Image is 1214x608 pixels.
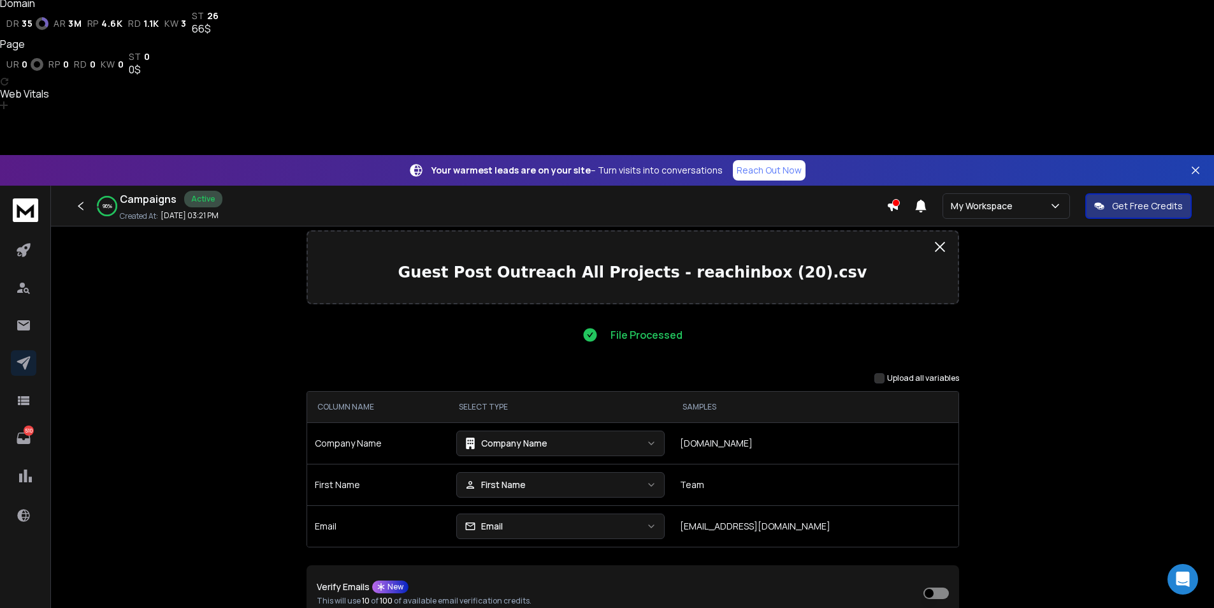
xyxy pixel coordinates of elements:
[362,595,370,606] span: 10
[13,198,38,222] img: logo
[22,19,33,29] span: 35
[127,74,137,84] img: tab_keywords_by_traffic_grey.svg
[6,58,43,71] a: ur0
[118,59,124,70] span: 0
[6,17,48,30] a: dr35
[431,164,723,177] p: – Turn visits into conversations
[87,19,123,29] a: rp4.6K
[307,422,449,464] td: Company Name
[103,202,112,210] p: 96 %
[449,392,673,422] th: SELECT TYPE
[733,160,806,181] a: Reach Out Now
[184,191,222,207] div: Active
[465,478,526,491] div: First Name
[1085,193,1192,219] button: Get Free Credits
[20,33,31,43] img: website_grey.svg
[48,59,69,70] a: rp0
[164,19,187,29] a: kw3
[672,505,958,547] td: [EMAIL_ADDRESS][DOMAIN_NAME]
[737,164,802,177] p: Reach Out Now
[22,59,28,70] span: 0
[129,52,150,62] a: st0
[24,426,34,436] p: 510
[192,11,219,21] a: st26
[11,426,36,451] a: 510
[207,11,219,21] span: 26
[465,520,503,533] div: Email
[951,200,1018,212] p: My Workspace
[101,59,115,70] span: kw
[611,327,683,343] p: File Processed
[6,19,19,29] span: dr
[887,373,959,383] label: Upload all variables
[34,74,45,84] img: tab_domain_overview_orange.svg
[54,19,66,29] span: ar
[672,422,958,464] td: [DOMAIN_NAME]
[307,392,449,422] th: COLUMN NAME
[128,19,141,29] span: rd
[672,392,958,422] th: SAMPLES
[54,19,82,29] a: ar3M
[317,582,370,591] p: Verify Emails
[318,262,948,283] p: Guest Post Outreach All Projects - reachinbox (20).csv
[36,20,62,31] div: v 4.0.25
[87,19,99,29] span: rp
[48,59,60,70] span: rp
[144,52,150,62] span: 0
[74,59,87,70] span: rd
[20,20,31,31] img: logo_orange.svg
[68,19,82,29] span: 3M
[192,11,204,21] span: st
[128,19,159,29] a: rd1.1K
[6,59,19,70] span: ur
[307,505,449,547] td: Email
[90,59,96,70] span: 0
[164,19,178,29] span: kw
[181,19,187,29] span: 3
[1112,200,1183,212] p: Get Free Credits
[74,59,96,70] a: rd0
[143,19,159,29] span: 1.1K
[431,164,591,176] strong: Your warmest leads are on your site
[120,211,158,221] p: Created At:
[161,211,219,221] p: [DATE] 03:21 PM
[192,21,219,36] div: 66$
[672,464,958,505] td: Team
[307,464,449,505] td: First Name
[317,596,531,606] p: This will use of of available email verification credits.
[129,52,141,62] span: st
[101,59,124,70] a: kw0
[48,75,114,84] div: Domain Overview
[465,437,547,450] div: Company Name
[380,595,393,606] span: 100
[1167,564,1198,595] div: Open Intercom Messenger
[129,62,150,77] div: 0$
[63,59,69,70] span: 0
[372,581,408,593] div: New
[33,33,90,43] div: Domain: [URL]
[120,191,177,207] h1: Campaigns
[141,75,215,84] div: Keywords by Traffic
[101,19,123,29] span: 4.6K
